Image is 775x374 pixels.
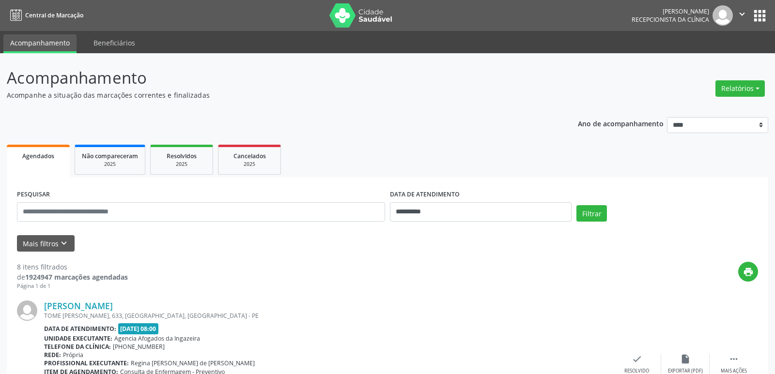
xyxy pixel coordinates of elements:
[157,161,206,168] div: 2025
[167,152,197,160] span: Resolvidos
[632,15,709,24] span: Recepcionista da clínica
[743,267,754,277] i: print
[225,161,274,168] div: 2025
[44,343,111,351] b: Telefone da clínica:
[233,152,266,160] span: Cancelados
[578,117,664,129] p: Ano de acompanhamento
[131,359,255,367] span: Regina [PERSON_NAME] de [PERSON_NAME]
[25,11,83,19] span: Central de Marcação
[576,205,607,222] button: Filtrar
[44,300,113,311] a: [PERSON_NAME]
[44,325,116,333] b: Data de atendimento:
[390,187,460,202] label: DATA DE ATENDIMENTO
[44,312,613,320] div: TOME [PERSON_NAME], 633, [GEOGRAPHIC_DATA], [GEOGRAPHIC_DATA] - PE
[113,343,165,351] span: [PHONE_NUMBER]
[22,152,54,160] span: Agendados
[632,7,709,15] div: [PERSON_NAME]
[82,161,138,168] div: 2025
[25,272,128,282] strong: 1924947 marcações agendadas
[17,282,128,290] div: Página 1 de 1
[82,152,138,160] span: Não compareceram
[118,323,159,334] span: [DATE] 08:00
[7,66,540,90] p: Acompanhamento
[713,5,733,26] img: img
[738,262,758,282] button: print
[44,359,129,367] b: Profissional executante:
[3,34,77,53] a: Acompanhamento
[17,272,128,282] div: de
[7,90,540,100] p: Acompanhe a situação das marcações correntes e finalizadas
[17,235,75,252] button: Mais filtroskeyboard_arrow_down
[737,9,747,19] i: 
[63,351,83,359] span: Própria
[17,187,50,202] label: PESQUISAR
[751,7,768,24] button: apps
[715,80,765,97] button: Relatórios
[733,5,751,26] button: 
[680,354,691,364] i: insert_drive_file
[44,351,61,359] b: Rede:
[44,334,112,343] b: Unidade executante:
[728,354,739,364] i: 
[17,262,128,272] div: 8 itens filtrados
[632,354,642,364] i: check
[7,7,83,23] a: Central de Marcação
[87,34,142,51] a: Beneficiários
[114,334,200,343] span: Agencia Afogados da Ingazeira
[17,300,37,321] img: img
[59,238,69,249] i: keyboard_arrow_down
